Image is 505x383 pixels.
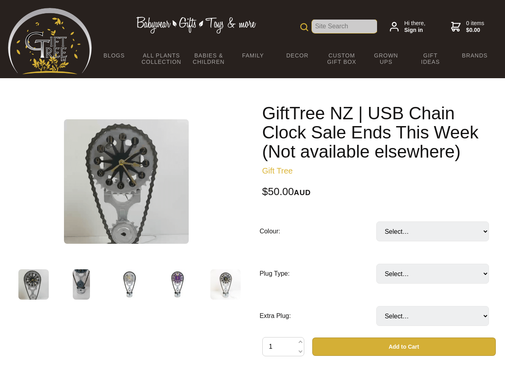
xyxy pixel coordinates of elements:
button: Add to Cart [312,338,496,356]
img: GiftTree NZ | USB Chain Clock Sale Ends This Week (Not available elsewhere) [162,269,193,300]
img: GiftTree NZ | USB Chain Clock Sale Ends This Week (Not available elsewhere) [18,269,49,300]
a: Custom Gift Box [319,47,364,70]
input: Site Search [312,20,377,33]
a: 0 items$0.00 [451,20,484,34]
img: GiftTree NZ | USB Chain Clock Sale Ends This Week (Not available elsewhere) [73,269,90,300]
div: $50.00 [262,187,496,197]
img: GiftTree NZ | USB Chain Clock Sale Ends This Week (Not available elsewhere) [64,119,189,244]
strong: Sign in [404,27,425,34]
a: BLOGS [92,47,136,64]
a: Babies & Children [186,47,231,70]
h1: GiftTree NZ | USB Chain Clock Sale Ends This Week (Not available elsewhere) [262,104,496,161]
a: Gift Ideas [408,47,453,70]
img: product search [300,23,308,31]
a: Grown Ups [364,47,408,70]
img: GiftTree NZ | USB Chain Clock Sale Ends This Week (Not available elsewhere) [114,269,145,300]
a: Brands [453,47,497,64]
span: Hi there, [404,20,425,34]
td: Colour: [259,210,376,253]
span: 0 items [466,20,484,34]
a: Hi there,Sign in [390,20,425,34]
strong: $0.00 [466,27,484,34]
img: GiftTree NZ | USB Chain Clock Sale Ends This Week (Not available elsewhere) [210,269,241,300]
td: Extra Plug: [259,295,376,337]
a: Gift Tree [262,166,293,175]
a: All Plants Collection [136,47,186,70]
td: Plug Type: [259,253,376,295]
img: Babywear - Gifts - Toys & more [136,17,256,34]
a: Decor [275,47,319,64]
a: Family [231,47,275,64]
img: Babyware - Gifts - Toys and more... [8,8,92,74]
span: AUD [294,189,311,197]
